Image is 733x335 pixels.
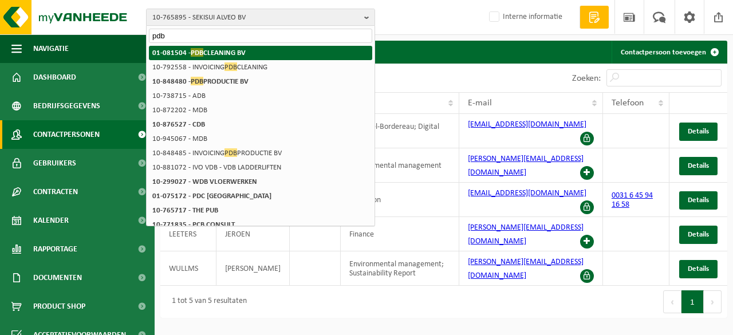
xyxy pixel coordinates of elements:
[152,178,257,186] strong: 10-299027 - WDB VLOERWERKEN
[216,217,290,251] td: JEROEN
[33,292,85,321] span: Product Shop
[679,123,718,141] a: Details
[160,251,216,286] td: WULLMS
[663,290,681,313] button: Previous
[149,29,372,43] input: Zoeken naar gekoppelde vestigingen
[679,191,718,210] a: Details
[468,120,586,129] a: [EMAIL_ADDRESS][DOMAIN_NAME]
[33,178,78,206] span: Contracten
[152,48,246,57] strong: 01-081504 - CLEANING BV
[166,291,247,312] div: 1 tot 5 van 5 resultaten
[149,103,372,117] li: 10-872202 - MDB
[341,183,459,217] td: Collection
[572,74,601,83] label: Zoeken:
[146,9,375,26] button: 10-765895 - SEKISUI ALVEO BV
[33,149,76,178] span: Gebruikers
[688,265,709,273] span: Details
[152,121,205,128] strong: 10-876527 - CDB
[149,89,372,103] li: 10-738715 - ADB
[468,258,584,280] a: [PERSON_NAME][EMAIL_ADDRESS][DOMAIN_NAME]
[224,148,237,157] span: PDB
[224,62,237,71] span: PDB
[191,77,203,85] span: PDB
[468,189,586,198] a: [EMAIL_ADDRESS][DOMAIN_NAME]
[33,206,69,235] span: Kalender
[33,63,76,92] span: Dashboard
[468,223,584,246] a: [PERSON_NAME][EMAIL_ADDRESS][DOMAIN_NAME]
[468,98,492,108] span: E-mail
[33,34,69,63] span: Navigatie
[688,128,709,135] span: Details
[152,192,271,200] strong: 01-075172 - PDC [GEOGRAPHIC_DATA]
[704,290,722,313] button: Next
[612,98,644,108] span: Telefoon
[612,41,726,64] a: Contactpersoon toevoegen
[341,251,459,286] td: Environmental management; Sustainability Report
[33,263,82,292] span: Documenten
[679,226,718,244] a: Details
[149,60,372,74] li: 10-792558 - INVOICING CLEANING
[688,162,709,170] span: Details
[152,9,360,26] span: 10-765895 - SEKISUI ALVEO BV
[679,157,718,175] a: Details
[152,77,249,85] strong: 10-848480 - PRODUCTIE BV
[149,160,372,175] li: 10-881072 - IVO VDB - VDB LADDERLIFTEN
[152,207,218,214] strong: 10-765717 - THE PUB
[341,114,459,148] td: Borderel-Bordereau; Digital Invoice
[33,235,77,263] span: Rapportage
[33,92,100,120] span: Bedrijfsgegevens
[341,148,459,183] td: Environmental management
[33,120,100,149] span: Contactpersonen
[681,290,704,313] button: 1
[612,191,653,209] a: 0031 6 45 94 16 58
[679,260,718,278] a: Details
[149,132,372,146] li: 10-945067 - MDB
[341,217,459,251] td: Finance
[216,251,290,286] td: [PERSON_NAME]
[152,221,235,228] strong: 10-771835 - PCB CONSULT
[688,196,709,204] span: Details
[468,155,584,177] a: [PERSON_NAME][EMAIL_ADDRESS][DOMAIN_NAME]
[149,146,372,160] li: 10-848485 - INVOICING PRODUCTIE BV
[688,231,709,238] span: Details
[191,48,203,57] span: PDB
[160,217,216,251] td: LEETERS
[487,9,562,26] label: Interne informatie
